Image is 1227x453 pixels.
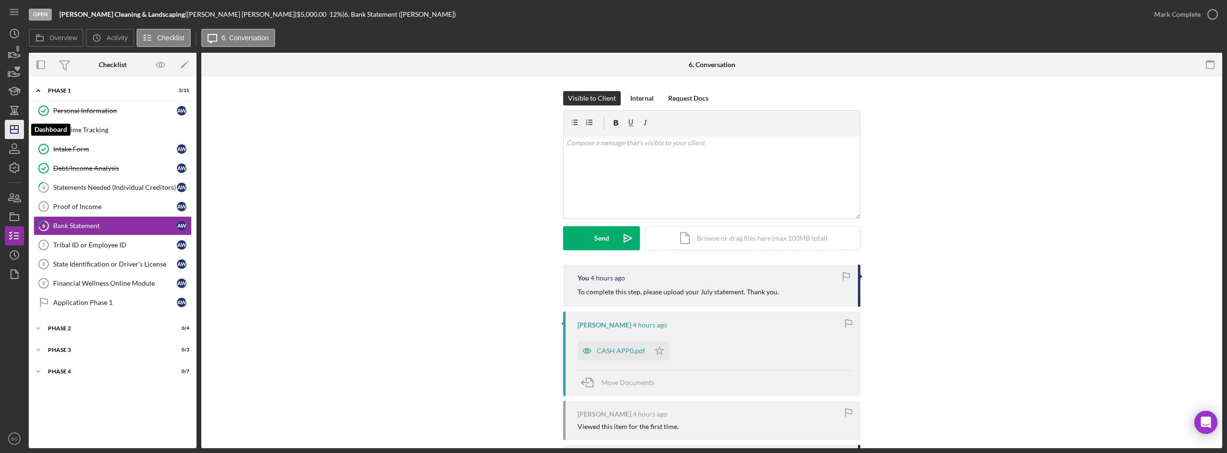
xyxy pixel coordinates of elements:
[663,91,713,105] button: Request Docs
[34,159,192,178] a: Debt/Income AnalysisAW
[177,106,186,116] div: A W
[342,11,456,18] div: | 6. Bank Statement ([PERSON_NAME])
[297,11,329,18] div: $5,000.00
[53,126,191,134] div: TA / Time Tracking
[53,184,177,191] div: Statements Needed (Individual Creditors)
[625,91,659,105] button: Internal
[177,144,186,154] div: A W
[34,255,192,274] a: 8State Identification or Driver's LicenseAW
[177,298,186,307] div: A W
[1145,5,1222,24] button: Mark Complete
[172,88,189,93] div: 3 / 11
[42,222,46,229] tspan: 6
[42,242,45,248] tspan: 7
[172,325,189,331] div: 0 / 4
[99,61,127,69] div: Checklist
[177,183,186,192] div: A W
[34,178,192,197] a: 4Statements Needed (Individual Creditors)AW
[48,325,165,331] div: Phase 2
[578,321,631,329] div: [PERSON_NAME]
[177,221,186,231] div: A W
[34,197,192,216] a: 5Proof of IncomeAW
[578,371,664,395] button: Move Documents
[201,29,275,47] button: 6. Conversation
[594,226,609,250] div: Send
[53,260,177,268] div: State Identification or Driver's License
[29,29,83,47] button: Overview
[590,274,625,282] time: 2025-08-25 15:40
[563,226,640,250] button: Send
[568,91,616,105] div: Visible to Client
[1194,411,1217,434] div: Open Intercom Messenger
[34,120,192,139] a: TA / Time Tracking
[177,240,186,250] div: A W
[53,107,177,115] div: Personal Information
[34,274,192,293] a: 9Financial Wellness Online ModuleAW
[48,347,165,353] div: Phase 3
[34,293,192,312] a: Application Phase 1AW
[578,274,589,282] div: You
[34,235,192,255] a: 7Tribal ID or Employee IDAW
[12,436,18,441] text: BS
[578,423,679,430] div: Viewed this item for the first time.
[48,369,165,374] div: Phase 4
[53,203,177,210] div: Proof of Income
[53,299,177,306] div: Application Phase 1
[42,204,45,209] tspan: 5
[53,145,177,153] div: Intake Form
[563,91,621,105] button: Visible to Client
[53,164,177,172] div: Debt/Income Analysis
[633,410,667,418] time: 2025-08-25 15:29
[172,347,189,353] div: 0 / 3
[578,341,669,360] button: CASH APP0.pdf
[106,34,127,42] label: Activity
[5,429,24,448] button: BS
[578,287,779,297] p: To complete this step, please upload your July statement. Thank you.
[53,222,177,230] div: Bank Statement
[53,279,177,287] div: Financial Wellness Online Module
[34,139,192,159] a: Intake FormAW
[689,61,735,69] div: 6. Conversation
[329,11,342,18] div: 12 %
[633,321,667,329] time: 2025-08-25 15:32
[177,279,186,288] div: A W
[602,378,654,386] span: Move Documents
[49,34,77,42] label: Overview
[48,88,165,93] div: Phase 1
[42,261,45,267] tspan: 8
[578,410,631,418] div: [PERSON_NAME]
[59,10,185,18] b: [PERSON_NAME] Cleaning & Landscaping
[29,9,52,21] div: Open
[630,91,654,105] div: Internal
[177,259,186,269] div: A W
[137,29,191,47] button: Checklist
[59,11,187,18] div: |
[172,369,189,374] div: 0 / 7
[53,241,177,249] div: Tribal ID or Employee ID
[668,91,708,105] div: Request Docs
[34,101,192,120] a: Personal InformationAW
[177,202,186,211] div: A W
[157,34,185,42] label: Checklist
[187,11,297,18] div: [PERSON_NAME] [PERSON_NAME] |
[42,280,45,286] tspan: 9
[1154,5,1201,24] div: Mark Complete
[34,216,192,235] a: 6Bank StatementAW
[42,184,46,190] tspan: 4
[222,34,269,42] label: 6. Conversation
[177,163,186,173] div: A W
[86,29,134,47] button: Activity
[597,347,645,355] div: CASH APP0.pdf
